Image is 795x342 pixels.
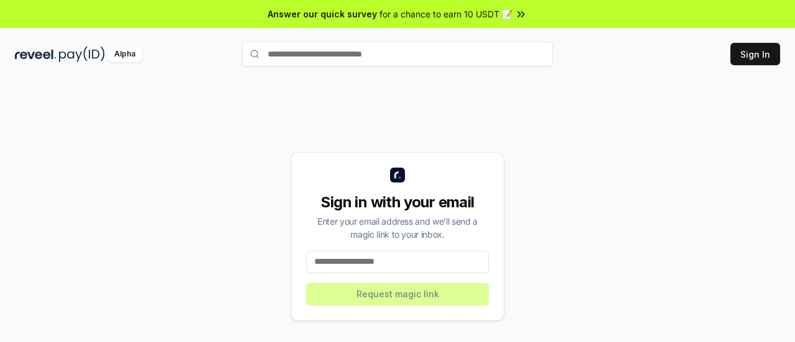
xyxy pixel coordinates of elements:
div: Sign in with your email [306,192,489,212]
span: for a chance to earn 10 USDT 📝 [379,7,512,20]
div: Enter your email address and we’ll send a magic link to your inbox. [306,215,489,241]
button: Sign In [730,43,780,65]
img: reveel_dark [15,47,57,62]
img: logo_small [390,168,405,182]
div: Alpha [107,47,142,62]
span: Answer our quick survey [268,7,377,20]
img: pay_id [59,47,105,62]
